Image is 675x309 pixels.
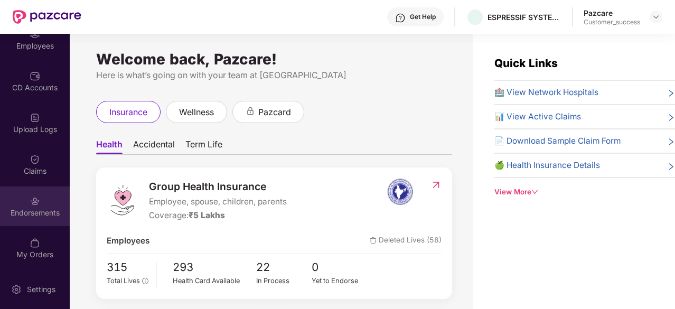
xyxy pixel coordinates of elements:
img: svg+xml;base64,PHN2ZyBpZD0iTXlfT3JkZXJzIiBkYXRhLW5hbWU9Ik15IE9yZGVycyIgeG1sbnM9Imh0dHA6Ly93d3cudz... [30,238,40,248]
img: insurerIcon [380,179,420,205]
span: Term Life [185,139,222,154]
span: wellness [179,106,214,119]
div: ESPRESSIF SYSTEMS ([GEOGRAPHIC_DATA]) PRIVATE LIMITED [487,12,561,22]
div: Coverage: [149,209,287,222]
span: Total Lives [107,277,140,285]
img: deleteIcon [370,237,377,244]
span: Health [96,139,123,154]
div: animation [246,107,255,116]
img: svg+xml;base64,PHN2ZyBpZD0iRHJvcGRvd24tMzJ4MzIiIHhtbG5zPSJodHRwOi8vd3d3LnczLm9yZy8yMDAwL3N2ZyIgd2... [652,13,660,21]
img: svg+xml;base64,PHN2ZyBpZD0iRW5kb3JzZW1lbnRzIiB4bWxucz0iaHR0cDovL3d3dy53My5vcmcvMjAwMC9zdmciIHdpZH... [30,196,40,207]
div: Get Help [410,13,436,21]
img: svg+xml;base64,PHN2ZyBpZD0iVXBsb2FkX0xvZ3MiIGRhdGEtbmFtZT0iVXBsb2FkIExvZ3MiIHhtbG5zPSJodHRwOi8vd3... [30,113,40,123]
span: 293 [173,259,256,276]
span: ₹5 Lakhs [189,210,225,220]
span: 📄 Download Sample Claim Form [494,135,621,147]
img: svg+xml;base64,PHN2ZyBpZD0iRW1wbG95ZWVzIiB4bWxucz0iaHR0cDovL3d3dy53My5vcmcvMjAwMC9zdmciIHdpZHRoPS... [30,29,40,40]
span: Accidental [133,139,175,154]
span: 315 [107,259,148,276]
span: 🏥 View Network Hospitals [494,86,598,99]
img: svg+xml;base64,PHN2ZyBpZD0iSGVscC0zMngzMiIgeG1sbnM9Imh0dHA6Ly93d3cudzMub3JnLzIwMDAvc3ZnIiB3aWR0aD... [395,13,406,23]
span: down [531,189,538,195]
div: In Process [256,276,312,286]
span: pazcard [258,106,291,119]
img: svg+xml;base64,PHN2ZyBpZD0iQ0RfQWNjb3VudHMiIGRhdGEtbmFtZT0iQ0QgQWNjb3VudHMiIHhtbG5zPSJodHRwOi8vd3... [30,71,40,81]
div: Here is what’s going on with your team at [GEOGRAPHIC_DATA] [96,69,452,82]
img: svg+xml;base64,PHN2ZyBpZD0iU2V0dGluZy0yMHgyMCIgeG1sbnM9Imh0dHA6Ly93d3cudzMub3JnLzIwMDAvc3ZnIiB3aW... [11,284,22,295]
span: right [667,161,675,172]
span: right [667,113,675,123]
img: svg+xml;base64,PHN2ZyBpZD0iQ2xhaW0iIHhtbG5zPSJodHRwOi8vd3d3LnczLm9yZy8yMDAwL3N2ZyIgd2lkdGg9IjIwIi... [30,154,40,165]
div: Yet to Endorse [312,276,368,286]
span: Deleted Lives (58) [370,235,442,247]
img: logo [107,184,138,216]
div: Customer_success [584,18,640,26]
img: RedirectIcon [430,180,442,190]
div: Welcome back, Pazcare! [96,55,452,63]
div: View More [494,186,675,198]
span: Employee, spouse, children, parents [149,195,287,208]
div: Health Card Available [173,276,256,286]
div: Settings [24,284,59,295]
span: Employees [107,235,149,247]
span: 🍏 Health Insurance Details [494,159,600,172]
span: 0 [312,259,368,276]
img: New Pazcare Logo [13,10,81,24]
span: Quick Links [494,57,558,70]
span: insurance [109,106,147,119]
div: Pazcare [584,8,640,18]
span: 22 [256,259,312,276]
span: right [667,88,675,99]
span: right [667,137,675,147]
span: 📊 View Active Claims [494,110,581,123]
span: info-circle [142,278,148,284]
span: Group Health Insurance [149,179,287,194]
